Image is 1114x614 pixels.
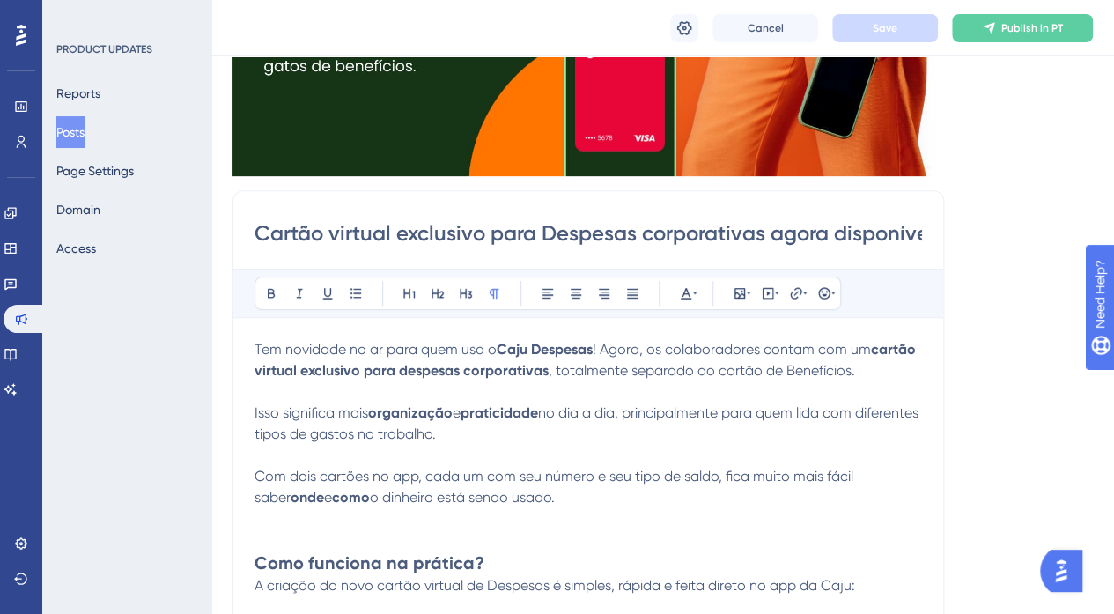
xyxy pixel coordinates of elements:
[255,552,484,573] strong: Como funciona na prática?
[593,341,871,358] span: ! Agora, os colaboradores contam com um
[56,155,134,187] button: Page Settings
[332,489,370,506] strong: como
[41,4,110,26] span: Need Help?
[255,577,855,594] span: A criação do novo cartão virtual de Despesas é simples, rápida e feita direto no app da Caju:
[461,404,538,421] strong: praticidade
[712,14,818,42] button: Cancel
[291,489,324,506] strong: onde
[324,489,332,506] span: e
[832,14,938,42] button: Save
[952,14,1093,42] button: Publish in PT
[56,78,100,109] button: Reports
[497,341,593,358] strong: Caju Despesas
[549,362,855,379] span: , totalmente separado do cartão de Benefícios.
[370,489,555,506] span: o dinheiro está sendo usado.
[748,21,784,35] span: Cancel
[255,341,497,358] span: Tem novidade no ar para quem usa o
[255,219,922,248] input: Post Title
[1001,21,1063,35] span: Publish in PT
[56,233,96,264] button: Access
[255,404,368,421] span: Isso significa mais
[255,404,922,442] span: no dia a dia, principalmente para quem lida com diferentes tipos de gastos no trabalho.
[453,404,461,421] span: e
[56,116,85,148] button: Posts
[873,21,897,35] span: Save
[255,468,857,506] span: Com dois cartões no app, cada um com seu número e seu tipo de saldo, fica muito mais fácil saber
[56,42,152,56] div: PRODUCT UPDATES
[1040,544,1093,597] iframe: UserGuiding AI Assistant Launcher
[368,404,453,421] strong: organização
[56,194,100,226] button: Domain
